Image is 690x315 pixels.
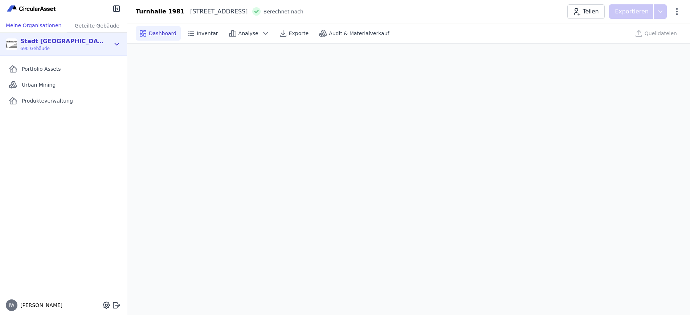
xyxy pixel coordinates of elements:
span: Produkteverwaltung [22,97,73,104]
span: Audit & Materialverkauf [329,30,389,37]
div: Turnhalle 1981 [136,7,184,16]
div: Stadt [GEOGRAPHIC_DATA] Gebäudemanagement [20,37,104,46]
span: Exporte [289,30,309,37]
span: [PERSON_NAME] [17,302,62,309]
img: Stadt Aachen Gebäudemanagement [6,38,17,50]
span: Urban Mining [22,81,56,88]
span: Inventar [197,30,218,37]
span: 690 Gebäude [20,46,104,51]
span: Dashboard [149,30,176,37]
div: Geteilte Gebäude [67,19,127,32]
button: Teilen [567,4,605,19]
span: Analyse [238,30,258,37]
span: Portfolio Assets [22,65,61,72]
img: Concular [6,4,57,13]
div: [STREET_ADDRESS] [184,7,248,16]
span: Berechnet nach [264,8,303,15]
p: Exportieren [615,7,650,16]
span: IW [9,303,14,307]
